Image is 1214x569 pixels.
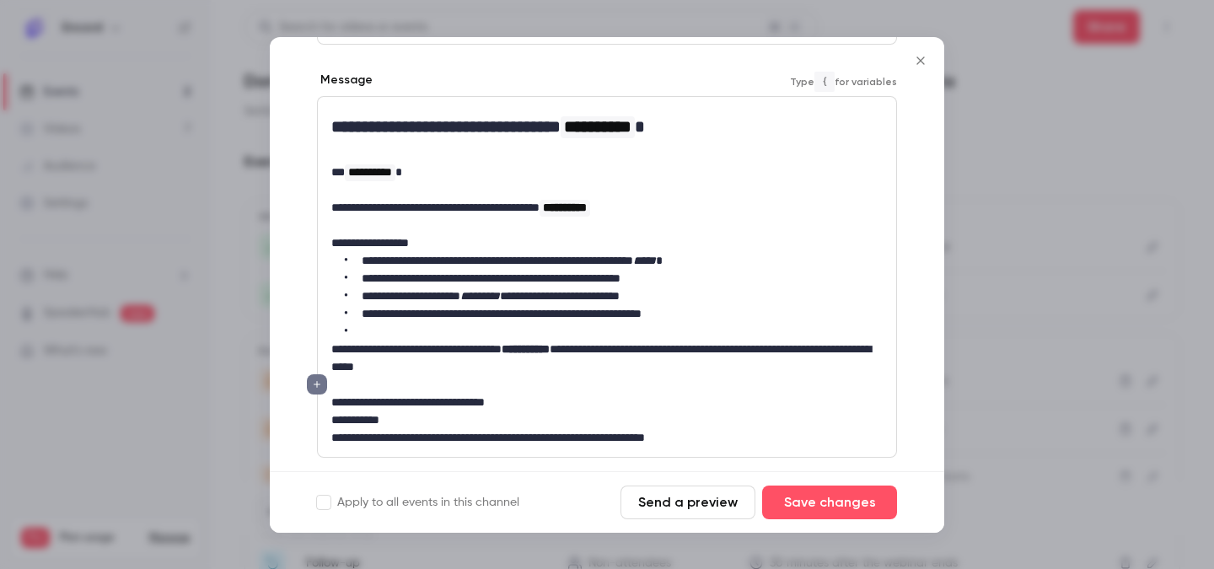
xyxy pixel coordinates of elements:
button: Close [904,44,937,78]
label: Message [317,72,373,89]
code: { [814,72,835,92]
div: editor [318,97,896,457]
button: Save changes [762,486,897,519]
span: Type for variables [790,72,897,92]
button: Send a preview [620,486,755,519]
label: Apply to all events in this channel [317,494,519,511]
